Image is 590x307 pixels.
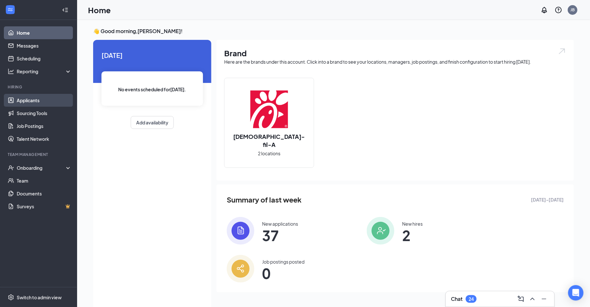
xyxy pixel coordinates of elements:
[8,152,70,157] div: Team Management
[568,285,584,301] div: Open Intercom Messenger
[262,221,298,227] div: New applications
[8,84,70,90] div: Hiring
[527,294,538,304] button: ChevronUp
[225,132,314,149] h2: [DEMOGRAPHIC_DATA]-fil-A
[539,294,549,304] button: Minimize
[517,295,525,303] svg: ComposeMessage
[541,6,548,14] svg: Notifications
[469,296,474,302] div: 24
[529,295,536,303] svg: ChevronUp
[88,5,111,15] h1: Home
[17,94,72,107] a: Applicants
[224,59,566,65] div: Here are the brands under this account. Click into a brand to see your locations, managers, job p...
[101,50,203,60] span: [DATE]
[17,120,72,132] a: Job Postings
[17,68,72,75] div: Reporting
[17,165,66,171] div: Onboarding
[555,6,562,14] svg: QuestionInfo
[262,258,304,265] div: Job postings posted
[262,230,298,241] span: 37
[119,86,186,93] span: No events scheduled for [DATE] .
[227,217,254,245] img: icon
[258,150,280,157] span: 2 locations
[17,132,72,145] a: Talent Network
[516,294,526,304] button: ComposeMessage
[227,194,302,205] span: Summary of last week
[17,39,72,52] a: Messages
[571,7,575,13] div: JB
[7,6,13,13] svg: WorkstreamLogo
[8,294,14,301] svg: Settings
[93,28,574,35] h3: 👋 Good morning, [PERSON_NAME] !
[558,48,566,55] img: open.6027fd2a22e1237b5b06.svg
[17,187,72,200] a: Documents
[451,295,462,302] h3: Chat
[131,116,174,129] button: Add availability
[262,267,304,279] span: 0
[367,217,394,245] img: icon
[402,221,423,227] div: New hires
[8,165,14,171] svg: UserCheck
[540,295,548,303] svg: Minimize
[17,174,72,187] a: Team
[402,230,423,241] span: 2
[17,200,72,213] a: SurveysCrown
[17,52,72,65] a: Scheduling
[17,107,72,120] a: Sourcing Tools
[249,89,290,130] img: Chick-fil-A
[531,196,564,203] span: [DATE] - [DATE]
[17,26,72,39] a: Home
[227,255,254,283] img: icon
[17,294,62,301] div: Switch to admin view
[8,68,14,75] svg: Analysis
[224,48,566,59] h1: Brand
[62,7,68,13] svg: Collapse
